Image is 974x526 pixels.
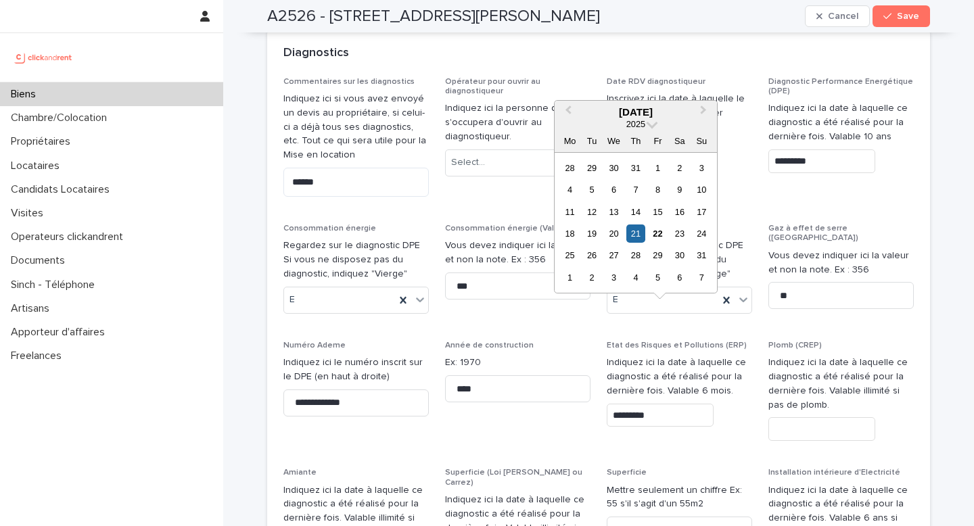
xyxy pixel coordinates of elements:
button: Save [873,5,930,27]
span: Superficie (Loi [PERSON_NAME] ou Carrez) [445,469,582,486]
p: Vous devez indiquer ici la valeur et non la note. Ex : 356 [768,249,914,277]
div: Choose Monday, 1 September 2025 [561,268,579,287]
div: Fr [649,132,667,150]
div: Choose Wednesday, 6 August 2025 [605,181,623,199]
div: Choose Saturday, 2 August 2025 [670,159,689,177]
div: Choose Monday, 25 August 2025 [561,246,579,264]
div: Th [626,132,645,150]
div: Choose Sunday, 10 August 2025 [693,181,711,199]
div: Select... [451,156,485,170]
div: Choose Sunday, 31 August 2025 [693,246,711,264]
div: Choose Friday, 5 September 2025 [649,268,667,287]
div: Choose Sunday, 24 August 2025 [693,224,711,243]
div: Choose Wednesday, 13 August 2025 [605,203,623,221]
span: Consommation énergie [283,224,376,233]
div: We [605,132,623,150]
span: Gaz à effet de serre ([GEOGRAPHIC_DATA]) [768,224,858,242]
div: Choose Monday, 18 August 2025 [561,224,579,243]
div: Mo [561,132,579,150]
div: Choose Wednesday, 3 September 2025 [605,268,623,287]
p: Artisans [5,302,60,315]
p: Candidats Locataires [5,183,120,196]
div: Sa [670,132,689,150]
span: Année de construction [445,341,534,350]
div: Choose Saturday, 30 August 2025 [670,246,689,264]
button: Previous Month [556,102,578,124]
div: Choose Thursday, 31 July 2025 [626,159,645,177]
p: Operateurs clickandrent [5,231,134,243]
p: Visites [5,207,54,220]
div: Choose Sunday, 3 August 2025 [693,159,711,177]
h2: A2526 - [STREET_ADDRESS][PERSON_NAME] [267,7,600,26]
div: Choose Tuesday, 2 September 2025 [582,268,601,287]
p: Chambre/Colocation [5,112,118,124]
span: Numéro Ademe [283,341,346,350]
div: Choose Monday, 28 July 2025 [561,159,579,177]
p: Indiquez ici la date à laquelle ce diagnostic a été réalisé pour la dernière fois. Valable 6 mois. [607,356,752,398]
div: [DATE] [555,106,717,118]
p: Propriétaires [5,135,81,148]
div: Choose Thursday, 28 August 2025 [626,246,645,264]
div: Choose Friday, 8 August 2025 [649,181,667,199]
div: Choose Friday, 22 August 2025 [649,224,667,243]
p: Indiquez ici le numéro inscrit sur le DPE (en haut à droite) [283,356,429,384]
div: Choose Sunday, 17 August 2025 [693,203,711,221]
span: Installation intérieure d'Electricité [768,469,900,477]
span: Opérateur pour ouvrir au diagnostiqueur [445,78,540,95]
div: Choose Wednesday, 20 August 2025 [605,224,623,243]
div: Choose Friday, 1 August 2025 [649,159,667,177]
span: E [289,293,295,307]
p: Regardez sur le diagnostic DPE Si vous ne disposez pas du diagnostic, indiquez "Vierge" [283,239,429,281]
p: Ex: 1970 [445,356,590,370]
div: month 2025-08 [559,157,712,289]
div: Choose Wednesday, 27 August 2025 [605,246,623,264]
div: Choose Friday, 29 August 2025 [649,246,667,264]
span: 2025 [626,119,645,129]
p: Mettre seulement un chiffre Ex: 55 s'il s'agit d'un 55m2 [607,483,752,512]
p: Vous devez indiquer ici la valeur et non la note. Ex : 356 [445,239,590,267]
div: Choose Saturday, 16 August 2025 [670,203,689,221]
div: Choose Wednesday, 30 July 2025 [605,159,623,177]
div: Choose Monday, 11 August 2025 [561,203,579,221]
span: Diagnostic Performance Energétique (DPE) [768,78,913,95]
div: Choose Saturday, 23 August 2025 [670,224,689,243]
h2: Diagnostics [283,46,349,61]
span: Commentaires sur les diagnostics [283,78,415,86]
div: Choose Monday, 4 August 2025 [561,181,579,199]
p: Apporteur d'affaires [5,326,116,339]
p: Freelances [5,350,72,362]
p: Documents [5,254,76,267]
div: Choose Tuesday, 29 July 2025 [582,159,601,177]
p: Biens [5,88,47,101]
div: Choose Tuesday, 19 August 2025 [582,224,601,243]
button: Next Month [694,102,716,124]
button: Cancel [805,5,870,27]
div: Choose Saturday, 9 August 2025 [670,181,689,199]
div: Choose Friday, 15 August 2025 [649,203,667,221]
p: Indiquez ici la personne qui s'occupera d'ouvrir au diagnostiqueur. [445,101,590,143]
img: UCB0brd3T0yccxBKYDjQ [11,44,76,71]
div: Choose Saturday, 6 September 2025 [670,268,689,287]
span: Save [897,11,919,21]
p: Locataires [5,160,70,172]
div: Choose Thursday, 14 August 2025 [626,203,645,221]
div: Choose Thursday, 7 August 2025 [626,181,645,199]
div: Tu [582,132,601,150]
p: Indiquez ici la date à laquelle ce diagnostic a été réalisé pour la dernière fois. Valable illimi... [768,356,914,412]
p: Sinch - Téléphone [5,279,106,291]
div: Choose Tuesday, 26 August 2025 [582,246,601,264]
span: Cancel [828,11,858,21]
p: Inscrivez ici la date à laquelle le diagnostiqueur doit passer [607,92,752,120]
div: Choose Thursday, 21 August 2025 [626,224,645,243]
span: Amiante [283,469,317,477]
p: Indiquez ici si vous avez envoyé un devis au propriétaire, si celui-ci a déjà tous ses diagnostic... [283,92,429,162]
span: Plomb (CREP) [768,341,822,350]
div: Choose Tuesday, 12 August 2025 [582,203,601,221]
span: Date RDV diagnostiqueur [607,78,705,86]
p: Indiquez ici la date à laquelle ce diagnostic a été réalisé pour la dernière fois. Valable 10 ans [768,101,914,143]
span: Consommation énergie (Valeur) [445,224,570,233]
span: Etat des Risques et Pollutions (ERP) [607,341,747,350]
div: Choose Tuesday, 5 August 2025 [582,181,601,199]
div: Su [693,132,711,150]
div: Choose Sunday, 7 September 2025 [693,268,711,287]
